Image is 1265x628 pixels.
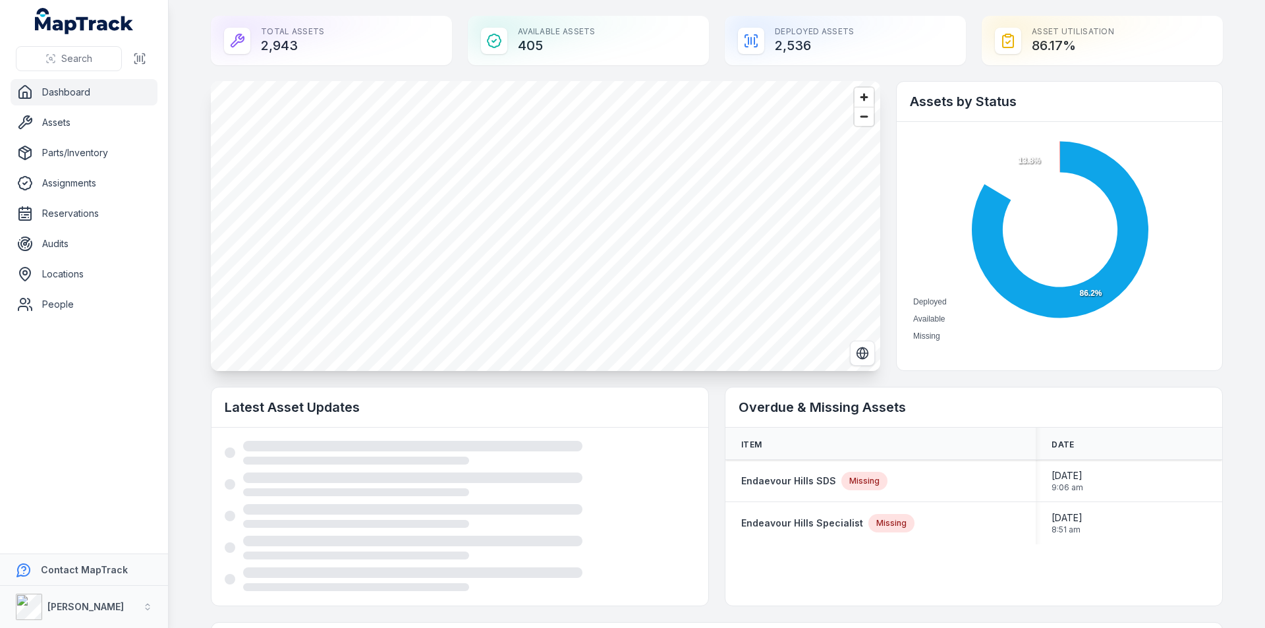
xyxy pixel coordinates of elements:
[1052,525,1082,535] span: 8:51 am
[1052,469,1083,482] span: [DATE]
[11,140,157,166] a: Parts/Inventory
[868,514,914,532] div: Missing
[11,79,157,105] a: Dashboard
[225,398,695,416] h2: Latest Asset Updates
[910,92,1209,111] h2: Assets by Status
[11,200,157,227] a: Reservations
[61,52,92,65] span: Search
[211,81,880,371] canvas: Map
[741,474,836,488] a: Endaevour Hills SDS
[11,170,157,196] a: Assignments
[11,261,157,287] a: Locations
[850,341,875,366] button: Switch to Satellite View
[913,331,940,341] span: Missing
[1052,482,1083,493] span: 9:06 am
[913,297,947,306] span: Deployed
[16,46,122,71] button: Search
[11,231,157,257] a: Audits
[41,564,128,575] strong: Contact MapTrack
[1052,511,1082,525] span: [DATE]
[741,440,762,450] span: Item
[855,107,874,126] button: Zoom out
[11,109,157,136] a: Assets
[739,398,1209,416] h2: Overdue & Missing Assets
[1052,440,1074,450] span: Date
[1052,511,1082,535] time: 8/1/2025, 8:51:18 AM
[841,472,887,490] div: Missing
[35,8,134,34] a: MapTrack
[913,314,945,324] span: Available
[1052,469,1083,493] time: 8/1/2025, 9:06:46 AM
[47,601,124,612] strong: [PERSON_NAME]
[11,291,157,318] a: People
[741,517,863,530] a: Endeavour Hills Specialist
[855,88,874,107] button: Zoom in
